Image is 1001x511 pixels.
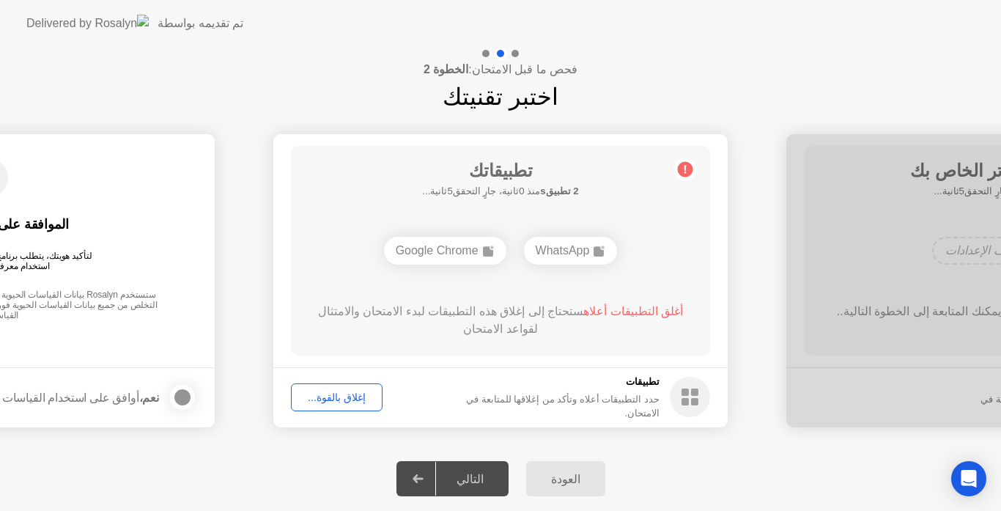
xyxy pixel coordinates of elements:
h4: فحص ما قبل الامتحان: [424,61,577,78]
div: حدد التطبيقات أعلاه وتأكد من إغلاقها للمتابعة في الامتحان. [437,392,660,420]
div: Open Intercom Messenger [951,461,986,496]
h5: منذ 0ثانية، جارٍ التحقق5ثانية... [422,184,578,199]
h5: تطبيقات [437,375,660,389]
button: التالي [396,461,509,496]
button: إغلاق بالقوة... [291,383,383,411]
div: Google Chrome [384,237,506,265]
img: Delivered by Rosalyn [26,15,149,32]
span: أغلق التطبيقات أعلاه [583,305,683,317]
h1: تطبيقاتك [422,158,578,184]
div: التالي [436,472,504,486]
div: إغلاق بالقوة... [296,391,377,403]
button: العودة [526,461,605,496]
div: تم تقديمه بواسطة [158,15,243,32]
div: WhatsApp [524,237,618,265]
b: 2 تطبيقs [540,185,578,196]
h1: اختبر تقنيتك [443,79,558,114]
strong: نعم، [139,391,159,404]
div: ستحتاج إلى إغلاق هذه التطبيقات لبدء الامتحان والامتثال لقواعد الامتحان [312,303,690,338]
div: العودة [531,472,601,486]
b: الخطوة 2 [424,63,468,76]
